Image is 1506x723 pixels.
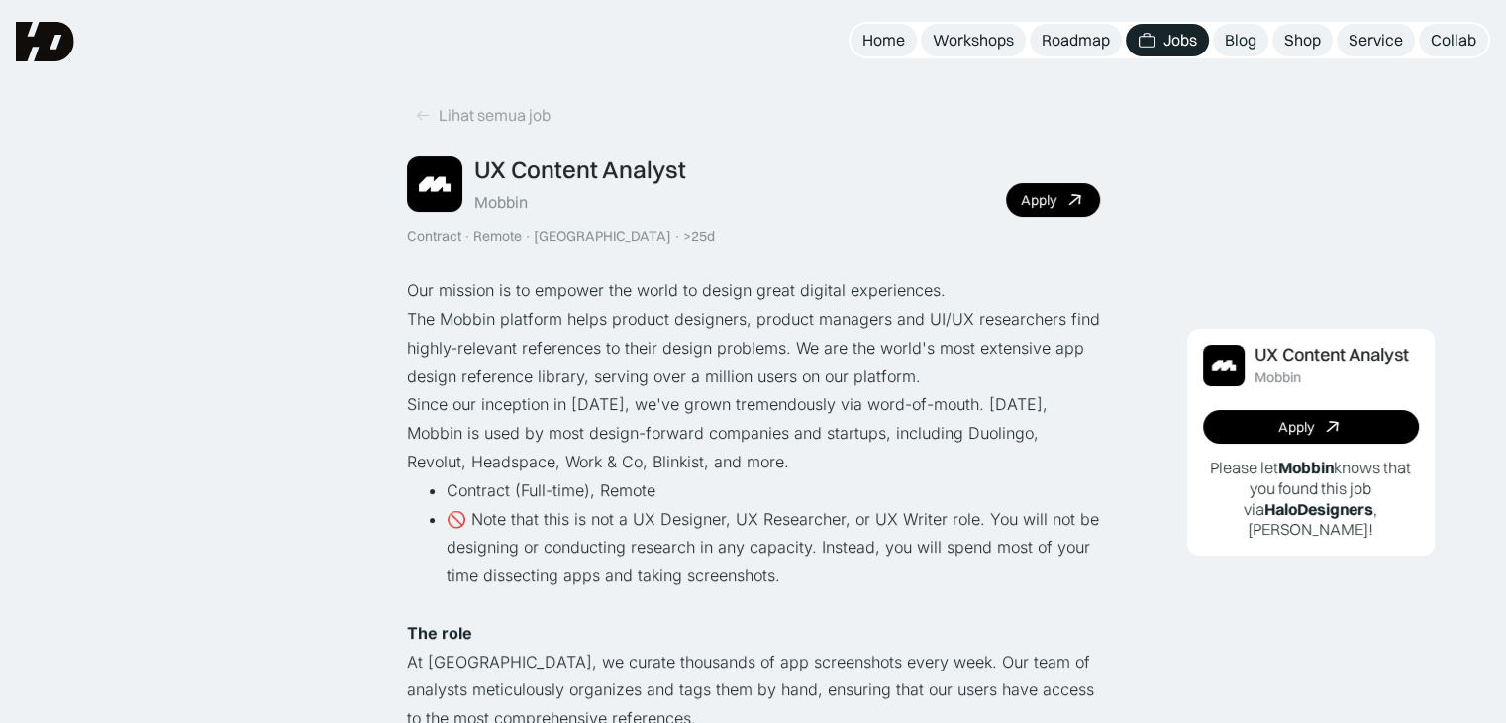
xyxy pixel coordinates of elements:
[1203,458,1419,540] p: Please let knows that you found this job via , [PERSON_NAME]!
[407,305,1100,390] p: The Mobbin platform helps product designers, product managers and UI/UX researchers find highly-r...
[1163,30,1197,51] div: Jobs
[683,228,715,245] div: >25d
[1021,192,1056,209] div: Apply
[447,476,1100,505] li: Contract (Full-time), Remote
[1255,345,1409,365] div: UX Content Analyst
[1419,24,1488,56] a: Collab
[534,228,671,245] div: [GEOGRAPHIC_DATA]
[1264,499,1373,519] b: HaloDesigners
[921,24,1026,56] a: Workshops
[1042,30,1110,51] div: Roadmap
[1203,345,1245,386] img: Job Image
[439,105,551,126] div: Lihat semua job
[1278,458,1334,477] b: Mobbin
[1278,419,1314,436] div: Apply
[851,24,917,56] a: Home
[1225,30,1256,51] div: Blog
[407,156,462,212] img: Job Image
[1255,369,1301,386] div: Mobbin
[524,228,532,245] div: ·
[1337,24,1415,56] a: Service
[407,228,461,245] div: Contract
[463,228,471,245] div: ·
[1349,30,1403,51] div: Service
[407,276,1100,305] p: Our mission is to empower the world to design great digital experiences.
[474,155,686,184] div: UX Content Analyst
[1030,24,1122,56] a: Roadmap
[1431,30,1476,51] div: Collab
[474,192,528,213] div: Mobbin
[1006,183,1100,217] a: Apply
[407,99,558,132] a: Lihat semua job
[862,30,905,51] div: Home
[407,590,1100,619] p: ‍
[1203,410,1419,444] a: Apply
[1126,24,1209,56] a: Jobs
[673,228,681,245] div: ·
[407,623,472,643] strong: The role
[1284,30,1321,51] div: Shop
[473,228,522,245] div: Remote
[1272,24,1333,56] a: Shop
[933,30,1014,51] div: Workshops
[1213,24,1268,56] a: Blog
[447,505,1100,590] li: 🚫 Note that this is not a UX Designer, UX Researcher, or UX Writer role. You will not be designin...
[407,390,1100,475] p: Since our inception in [DATE], we've grown tremendously via word-of-mouth. [DATE], Mobbin is used...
